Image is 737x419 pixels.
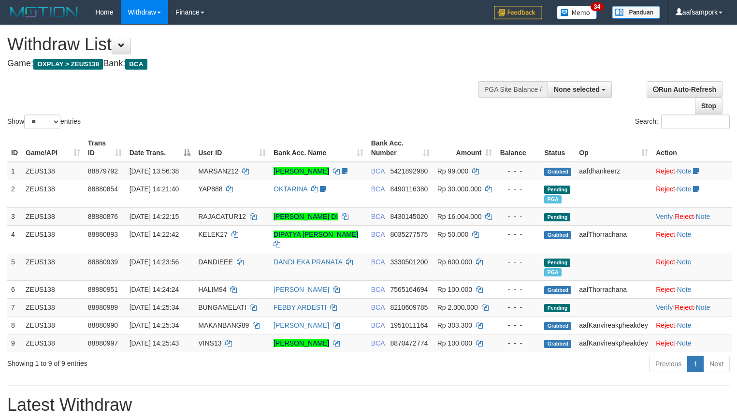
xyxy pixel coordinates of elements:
[270,134,367,162] th: Bank Acc. Name: activate to sort column ascending
[198,321,249,329] span: MAKANBANG89
[544,322,571,330] span: Grabbed
[557,6,597,19] img: Button%20Memo.svg
[130,231,179,238] span: [DATE] 14:22:42
[198,303,246,311] span: BUNGAMELATI
[575,162,652,180] td: aafdhankeerz
[390,231,428,238] span: Copy 8035277575 to clipboard
[22,316,84,334] td: ZEUS138
[544,286,571,294] span: Grabbed
[696,213,710,220] a: Note
[548,81,612,98] button: None selected
[130,213,179,220] span: [DATE] 14:22:15
[500,285,536,294] div: - - -
[7,59,482,69] h4: Game: Bank:
[274,286,329,293] a: [PERSON_NAME]
[437,167,469,175] span: Rp 99.000
[88,258,118,266] span: 88880939
[437,303,478,311] span: Rp 2.000.000
[675,303,694,311] a: Reject
[7,134,22,162] th: ID
[22,134,84,162] th: Game/API: activate to sort column ascending
[437,231,469,238] span: Rp 50.000
[194,134,270,162] th: User ID: activate to sort column ascending
[274,185,307,193] a: OKTARINA
[656,286,675,293] a: Reject
[88,303,118,311] span: 88880989
[198,286,226,293] span: HALIM94
[371,286,385,293] span: BCA
[544,259,570,267] span: Pending
[661,115,730,129] input: Search:
[390,258,428,266] span: Copy 3330501200 to clipboard
[652,316,732,334] td: ·
[7,395,730,415] h1: Latest Withdraw
[33,59,103,70] span: OXPLAY > ZEUS138
[656,213,673,220] a: Verify
[575,334,652,352] td: aafKanvireakpheakdey
[274,213,338,220] a: [PERSON_NAME] DI
[437,258,472,266] span: Rp 600.000
[544,195,561,203] span: Marked by aafmaleo
[390,167,428,175] span: Copy 5421892980 to clipboard
[390,185,428,193] span: Copy 8490116380 to clipboard
[575,134,652,162] th: Op: activate to sort column ascending
[656,258,675,266] a: Reject
[274,258,342,266] a: DANDI EKA PRANATA
[703,356,730,372] a: Next
[7,280,22,298] td: 6
[198,231,228,238] span: KELEK27
[500,257,536,267] div: - - -
[22,207,84,225] td: ZEUS138
[130,303,179,311] span: [DATE] 14:25:34
[125,59,147,70] span: BCA
[677,339,692,347] a: Note
[677,286,692,293] a: Note
[656,339,675,347] a: Reject
[544,213,570,221] span: Pending
[437,321,472,329] span: Rp 303.300
[437,185,482,193] span: Rp 30.000.000
[7,225,22,253] td: 4
[656,303,673,311] a: Verify
[7,253,22,280] td: 5
[22,180,84,207] td: ZEUS138
[274,321,329,329] a: [PERSON_NAME]
[130,339,179,347] span: [DATE] 14:25:43
[677,321,692,329] a: Note
[371,167,385,175] span: BCA
[591,2,604,11] span: 34
[371,321,385,329] span: BCA
[130,167,179,175] span: [DATE] 13:56:38
[677,167,692,175] a: Note
[130,185,179,193] span: [DATE] 14:21:40
[652,134,732,162] th: Action
[198,339,221,347] span: VINS13
[390,303,428,311] span: Copy 8210609785 to clipboard
[500,212,536,221] div: - - -
[652,225,732,253] td: ·
[198,185,222,193] span: YAP888
[554,86,600,93] span: None selected
[274,339,329,347] a: [PERSON_NAME]
[7,316,22,334] td: 8
[130,258,179,266] span: [DATE] 14:23:56
[649,356,688,372] a: Previous
[652,180,732,207] td: ·
[7,355,300,368] div: Showing 1 to 9 of 9 entries
[695,98,723,114] a: Stop
[647,81,723,98] a: Run Auto-Refresh
[274,231,358,238] a: DIPATYA [PERSON_NAME]
[500,184,536,194] div: - - -
[500,320,536,330] div: - - -
[478,81,548,98] div: PGA Site Balance /
[88,339,118,347] span: 88880997
[656,167,675,175] a: Reject
[24,115,60,129] select: Showentries
[575,225,652,253] td: aafThorrachana
[88,167,118,175] span: 88879792
[544,168,571,176] span: Grabbed
[390,213,428,220] span: Copy 8430145020 to clipboard
[544,340,571,348] span: Grabbed
[390,321,428,329] span: Copy 1951011164 to clipboard
[544,231,571,239] span: Grabbed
